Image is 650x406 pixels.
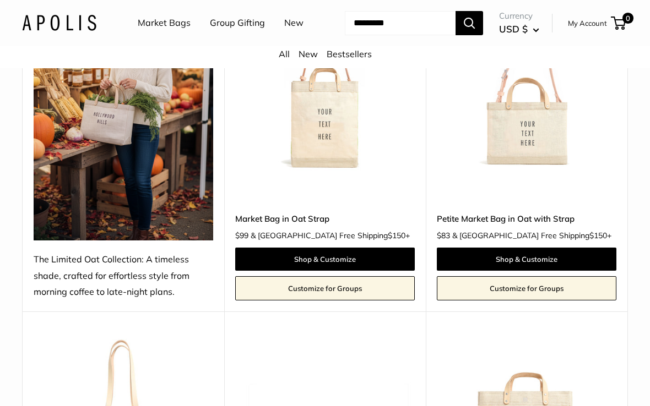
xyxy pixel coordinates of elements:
[235,248,415,271] a: Shop & Customize
[345,11,456,35] input: Search...
[568,17,607,30] a: My Account
[251,232,410,239] span: & [GEOGRAPHIC_DATA] Free Shipping +
[622,13,633,24] span: 0
[22,15,96,31] img: Apolis
[456,11,483,35] button: Search
[210,15,265,31] a: Group Gifting
[34,251,213,301] div: The Limited Oat Collection: A timeless shade, crafted for effortless style from morning coffee to...
[437,276,616,300] a: Customize for Groups
[388,231,405,240] span: $150
[327,48,372,59] a: Bestsellers
[499,23,528,35] span: USD $
[437,231,450,240] span: $83
[299,48,318,59] a: New
[589,231,607,240] span: $150
[612,17,626,30] a: 0
[499,20,539,38] button: USD $
[235,231,248,240] span: $99
[284,15,304,31] a: New
[437,212,616,225] a: Petite Market Bag in Oat with Strap
[437,248,616,271] a: Shop & Customize
[499,8,539,24] span: Currency
[279,48,290,59] a: All
[138,15,191,31] a: Market Bags
[235,276,415,300] a: Customize for Groups
[452,232,611,239] span: & [GEOGRAPHIC_DATA] Free Shipping +
[235,212,415,225] a: Market Bag in Oat Strap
